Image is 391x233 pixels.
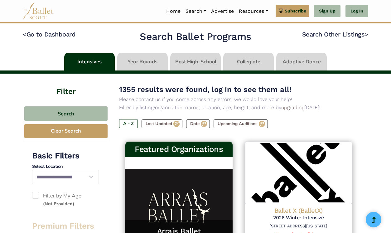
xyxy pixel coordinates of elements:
[142,119,182,128] label: Last Updated
[63,53,116,70] li: Intensives
[32,221,99,231] h3: Premium Filters
[250,215,347,221] h5: 2026 Winter Intensive
[345,5,368,17] a: Log In
[23,74,109,97] h4: Filter
[119,104,358,112] p: Filter by listing/organization name, location, age, height, and more by [DATE]!
[276,5,309,17] a: Subscribe
[164,5,183,18] a: Home
[23,30,27,38] code: <
[186,119,210,128] label: Date
[364,30,368,38] code: >
[245,142,352,204] img: Logo
[183,5,209,18] a: Search
[140,30,251,43] h2: Search Ballet Programs
[169,53,222,70] li: Post High-School
[24,124,108,138] button: Clear Search
[214,119,268,128] label: Upcoming Auditions
[209,5,236,18] a: Advertise
[119,95,358,104] p: Please contact us if you come across any errors, we would love your help!
[119,85,292,94] span: 1355 results were found, log in to see them all!
[222,53,275,70] li: Collegiate
[302,31,368,38] a: Search Other Listings>
[130,144,228,155] h3: Featured Organizations
[119,119,138,128] label: A - Z
[24,106,108,121] button: Search
[236,5,270,18] a: Resources
[116,53,169,70] li: Year Rounds
[281,104,304,110] a: upgrading
[32,192,99,208] label: Filter by My Age
[314,5,340,17] a: Sign Up
[278,7,283,14] img: gem.svg
[250,206,347,215] h4: Ballet X (BalletX)
[32,163,99,170] h4: Select Location
[285,7,306,14] span: Subscribe
[275,53,328,70] li: Adaptive Dance
[250,224,347,229] h6: [STREET_ADDRESS][US_STATE]
[32,151,99,161] h3: Basic Filters
[43,201,74,206] small: (Not Provided)
[23,31,75,38] a: <Go to Dashboard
